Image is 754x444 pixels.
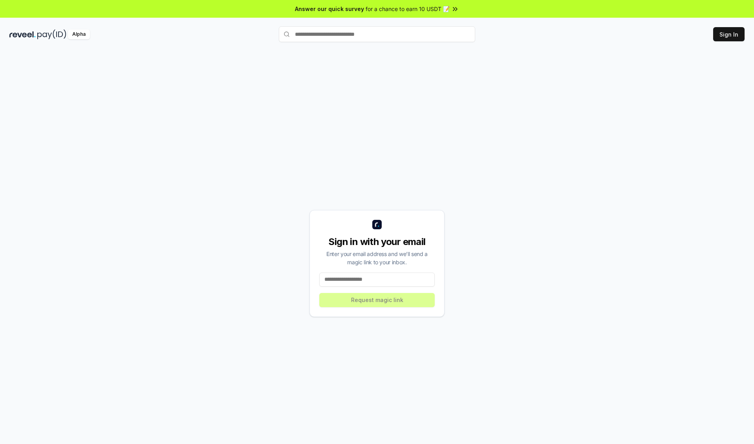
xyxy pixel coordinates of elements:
div: Alpha [68,29,90,39]
span: for a chance to earn 10 USDT 📝 [366,5,450,13]
div: Enter your email address and we’ll send a magic link to your inbox. [319,250,435,266]
span: Answer our quick survey [295,5,364,13]
div: Sign in with your email [319,236,435,248]
img: reveel_dark [9,29,36,39]
button: Sign In [713,27,745,41]
img: pay_id [37,29,66,39]
img: logo_small [372,220,382,229]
